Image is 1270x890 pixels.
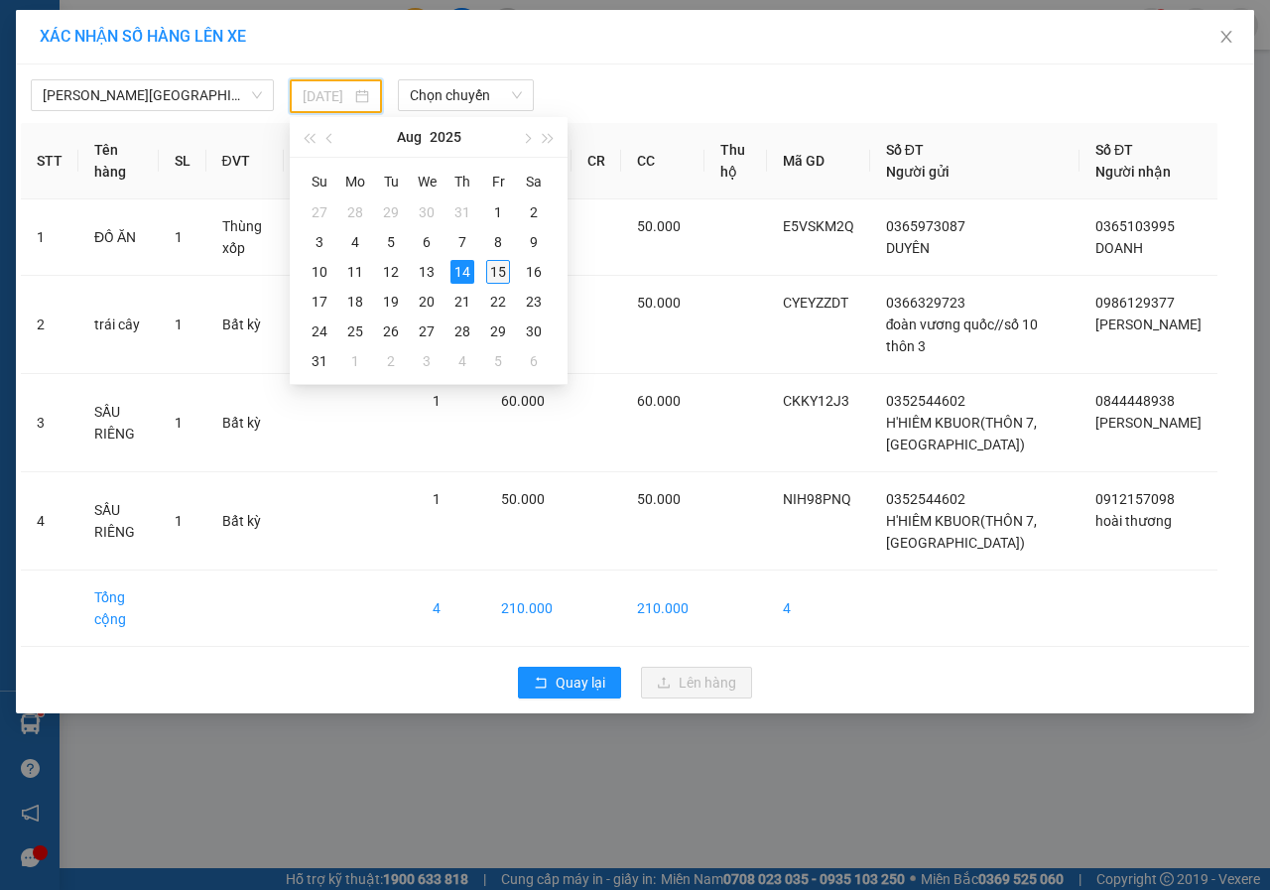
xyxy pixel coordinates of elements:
td: 2025-08-11 [337,257,373,287]
td: 210.000 [621,571,704,647]
div: 6 [522,349,546,373]
div: 23 [522,290,546,314]
div: 25 [343,319,367,343]
th: Mo [337,166,373,197]
div: 17 [308,290,331,314]
span: DOANH [1095,240,1143,256]
td: 2025-08-06 [409,227,444,257]
div: 29 [486,319,510,343]
div: 30 [522,319,546,343]
th: ĐVT [206,123,285,199]
td: 2025-08-03 [302,227,337,257]
span: [PERSON_NAME] [1095,317,1202,332]
td: 2025-08-27 [409,317,444,346]
td: 2025-08-07 [444,227,480,257]
span: 1 [175,229,183,245]
div: BX Phía Bắc BMT [17,17,225,41]
td: 2025-09-03 [409,346,444,376]
span: CYEYZZDT [783,295,848,311]
td: 2025-08-18 [337,287,373,317]
span: 60.000 [501,393,545,409]
th: Fr [480,166,516,197]
td: 2025-07-28 [337,197,373,227]
td: 2 [21,276,78,374]
td: Tổng cộng [78,571,159,647]
span: H'HIÊM KBUOR(THÔN 7,[GEOGRAPHIC_DATA]) [886,415,1037,452]
button: Close [1199,10,1254,65]
div: 11 [343,260,367,284]
span: DUYÊN [886,240,930,256]
div: H'HIÊM KBUOR(THÔN 7,[GEOGRAPHIC_DATA]) [17,41,225,112]
td: 2025-07-29 [373,197,409,227]
span: 0352544602 [886,393,965,409]
th: Su [302,166,337,197]
div: 20 [415,290,439,314]
span: 0365103995 [1095,218,1175,234]
div: 21 [450,290,474,314]
td: 2025-08-09 [516,227,552,257]
div: [PERSON_NAME] [239,64,441,88]
div: 31 [450,200,474,224]
th: STT [21,123,78,199]
span: Nhận: [239,19,287,40]
div: 10 [308,260,331,284]
div: 0352544602 [17,112,225,140]
td: 2025-08-01 [480,197,516,227]
td: 2025-08-24 [302,317,337,346]
span: hoài thương [1095,513,1172,529]
td: 2025-09-05 [480,346,516,376]
td: 2025-08-25 [337,317,373,346]
td: SẦU RIÊNG [78,374,159,472]
div: 4 [450,349,474,373]
th: Tu [373,166,409,197]
div: 4 [343,230,367,254]
span: H'HIÊM KBUOR(THÔN 7,[GEOGRAPHIC_DATA]) [886,513,1037,551]
button: rollbackQuay lại [518,667,621,699]
td: 2025-09-06 [516,346,552,376]
div: 0844448938 [239,88,441,116]
th: Mã GD [767,123,870,199]
th: Thu hộ [704,123,766,199]
th: CC [621,123,704,199]
div: 2 [522,200,546,224]
div: 24 [308,319,331,343]
span: 0912157098 [1095,491,1175,507]
div: 8 [486,230,510,254]
div: 16 [522,260,546,284]
div: 5 [486,349,510,373]
div: 3 [308,230,331,254]
span: [PERSON_NAME] [1095,415,1202,431]
span: Số ĐT [886,142,924,158]
div: 28 [450,319,474,343]
button: 2025 [430,117,461,157]
div: 12 [379,260,403,284]
span: Quay lại [556,672,605,694]
th: Th [444,166,480,197]
div: 15 [486,260,510,284]
div: 18 [343,290,367,314]
td: 2025-08-30 [516,317,552,346]
span: 1 [433,491,441,507]
span: rollback [534,676,548,692]
td: 2025-08-10 [302,257,337,287]
span: 0366329723 [886,295,965,311]
span: Gửi: [17,19,48,40]
th: Loại hàng [284,123,355,199]
span: Người gửi [886,164,950,180]
td: 210.000 [485,571,572,647]
span: đoàn vương quốc//số 10 thôn 3 [886,317,1039,354]
td: 2025-08-14 [444,257,480,287]
span: 50.000 [637,295,681,311]
td: 2025-08-28 [444,317,480,346]
div: 27 [415,319,439,343]
button: uploadLên hàng [641,667,752,699]
span: 1 [175,513,183,529]
div: 3 [415,349,439,373]
td: 2025-07-27 [302,197,337,227]
span: 60.000 [637,393,681,409]
td: 4 [417,571,485,647]
td: 2025-08-04 [337,227,373,257]
td: 4 [767,571,870,647]
th: SL [159,123,206,199]
span: 0352544602 [886,491,965,507]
